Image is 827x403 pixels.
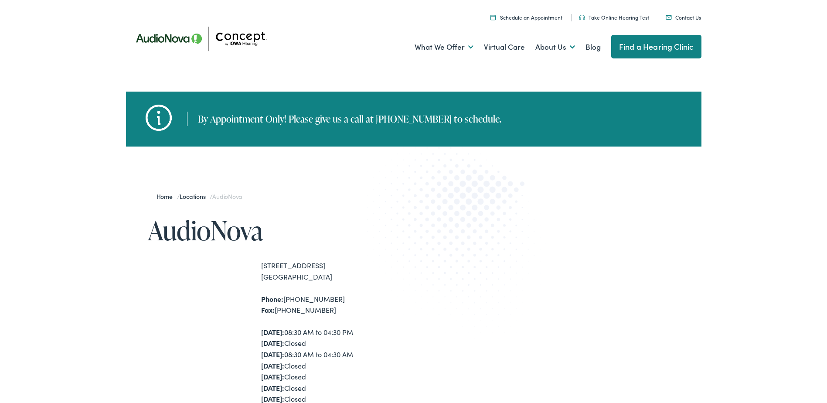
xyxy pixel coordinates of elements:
[157,192,177,201] a: Home
[261,294,283,304] strong: Phone:
[490,14,562,21] a: Schedule an Appointment
[535,31,575,63] a: About Us
[261,349,284,359] strong: [DATE]:
[415,31,473,63] a: What We Offer
[261,260,414,282] div: [STREET_ADDRESS] [GEOGRAPHIC_DATA]
[666,14,701,21] a: Contact Us
[157,192,242,201] span: / /
[579,14,649,21] a: Take Online Hearing Test
[212,192,242,201] span: AudioNova
[490,14,496,20] img: A calendar icon to schedule an appointment at Concept by Iowa Hearing.
[187,112,501,126] div: By Appointment Only! Please give us a call at [PHONE_NUMBER] to schedule.
[180,192,210,201] a: Locations
[261,361,284,370] strong: [DATE]:
[141,100,176,135] img: hh-icons.png
[666,15,672,20] img: utility icon
[261,372,284,381] strong: [DATE]:
[261,305,275,314] strong: Fax:
[579,15,585,20] img: utility icon
[261,327,284,337] strong: [DATE]:
[261,338,284,348] strong: [DATE]:
[585,31,601,63] a: Blog
[261,294,414,316] div: [PHONE_NUMBER] [PHONE_NUMBER]
[611,35,701,58] a: Find a Hearing Clinic
[148,216,414,245] h1: AudioNova
[484,31,525,63] a: Virtual Care
[261,383,284,393] strong: [DATE]:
